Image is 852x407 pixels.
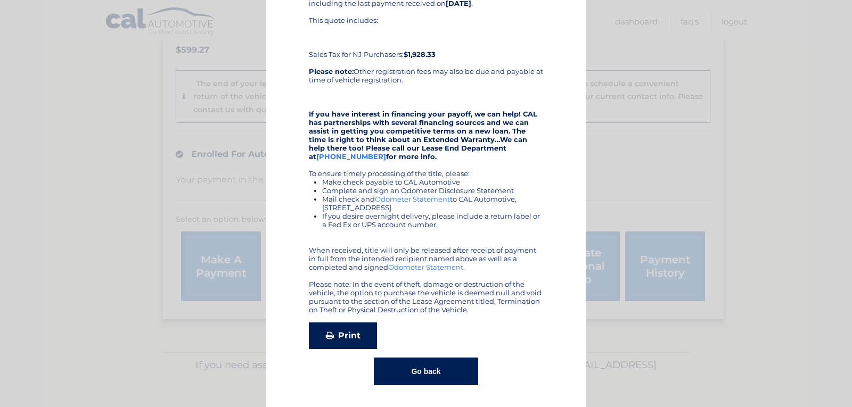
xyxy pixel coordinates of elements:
[316,152,386,161] a: [PHONE_NUMBER]
[322,212,543,229] li: If you desire overnight delivery, please include a return label or a Fed Ex or UPS account number.
[309,16,543,59] div: This quote includes: Sales Tax for NJ Purchasers:
[309,67,354,76] b: Please note:
[322,186,543,195] li: Complete and sign an Odometer Disclosure Statement
[322,195,543,212] li: Mail check and to CAL Automotive, [STREET_ADDRESS]
[309,110,537,161] strong: If you have interest in financing your payoff, we can help! CAL has partnerships with several fin...
[322,178,543,186] li: Make check payable to CAL Automotive
[375,195,450,203] a: Odometer Statement
[309,322,377,349] a: Print
[388,263,463,271] a: Odometer Statement
[374,358,478,385] button: Go back
[404,50,436,59] b: $1,928.33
